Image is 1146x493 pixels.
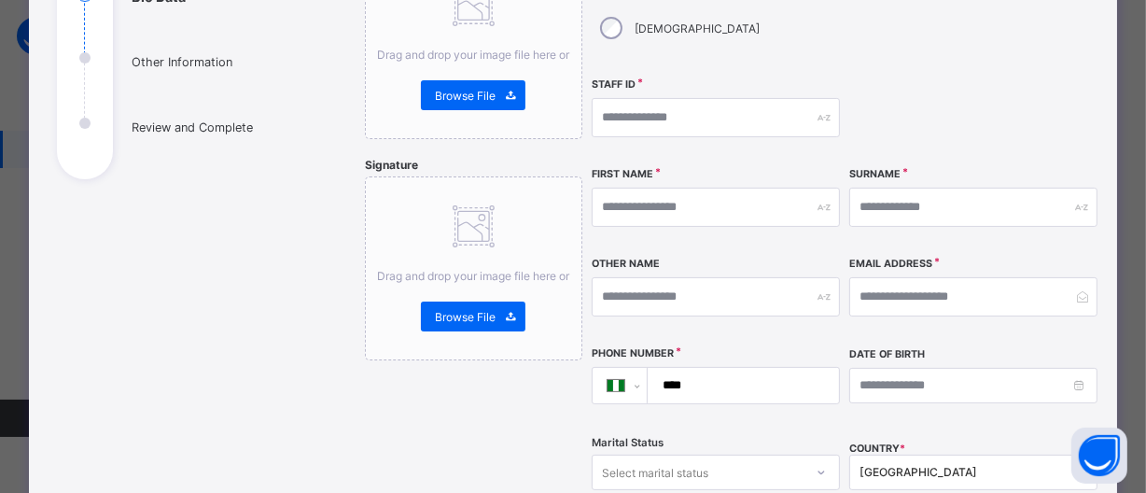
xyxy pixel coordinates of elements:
span: Browse File [435,89,496,103]
span: Marital Status [592,436,664,449]
div: [GEOGRAPHIC_DATA] [859,466,1063,480]
span: Browse File [435,310,496,324]
label: Other Name [592,258,660,270]
label: Phone Number [592,347,674,359]
label: Staff ID [592,78,636,91]
label: [DEMOGRAPHIC_DATA] [636,21,761,35]
span: Drag and drop your image file here or [377,48,569,62]
label: Surname [849,168,901,180]
label: Email Address [849,258,932,270]
span: Signature [365,158,418,172]
button: Open asap [1071,428,1127,484]
label: Date of Birth [849,348,925,360]
label: First Name [592,168,653,180]
span: Drag and drop your image file here or [377,269,569,283]
span: COUNTRY [849,443,905,455]
div: Drag and drop your image file here orBrowse File [365,176,582,360]
div: Select marital status [602,455,708,490]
